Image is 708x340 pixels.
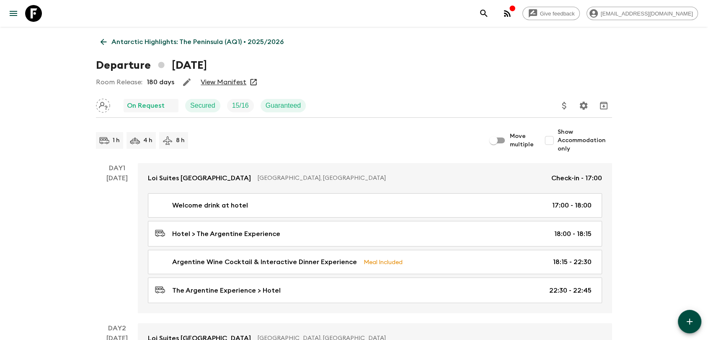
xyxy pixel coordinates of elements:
[172,229,280,239] p: Hotel > The Argentine Experience
[522,7,580,20] a: Give feedback
[266,101,301,111] p: Guaranteed
[143,136,152,145] p: 4 h
[5,5,22,22] button: menu
[172,285,281,296] p: The Argentine Experience > Hotel
[148,193,602,218] a: Welcome drink at hotel17:00 - 18:00
[232,101,249,111] p: 15 / 16
[127,101,165,111] p: On Request
[148,173,251,183] p: Loi Suites [GEOGRAPHIC_DATA]
[111,37,284,47] p: Antarctic Highlights: The Peninsula (AQ1) • 2025/2026
[96,57,207,74] h1: Departure [DATE]
[96,163,138,173] p: Day 1
[549,285,592,296] p: 22:30 - 22:45
[148,250,602,274] a: Argentine Wine Cocktail & Interactive Dinner ExperienceMeal Included18:15 - 22:30
[551,173,602,183] p: Check-in - 17:00
[96,77,142,87] p: Room Release:
[96,34,288,50] a: Antarctic Highlights: The Peninsula (AQ1) • 2025/2026
[106,173,128,313] div: [DATE]
[190,101,215,111] p: Secured
[595,97,612,114] button: Archive (Completed, Cancelled or Unsynced Departures only)
[587,7,698,20] div: [EMAIL_ADDRESS][DOMAIN_NAME]
[201,78,246,86] a: View Manifest
[113,136,120,145] p: 1 h
[258,174,545,182] p: [GEOGRAPHIC_DATA], [GEOGRAPHIC_DATA]
[148,221,602,247] a: Hotel > The Argentine Experience18:00 - 18:15
[138,163,612,193] a: Loi Suites [GEOGRAPHIC_DATA][GEOGRAPHIC_DATA], [GEOGRAPHIC_DATA]Check-in - 17:00
[96,101,110,108] span: Assign pack leader
[535,10,579,17] span: Give feedback
[147,77,174,87] p: 180 days
[510,132,534,149] span: Move multiple
[172,257,357,267] p: Argentine Wine Cocktail & Interactive Dinner Experience
[558,128,612,153] span: Show Accommodation only
[596,10,698,17] span: [EMAIL_ADDRESS][DOMAIN_NAME]
[96,323,138,333] p: Day 2
[553,257,592,267] p: 18:15 - 22:30
[185,99,220,112] div: Secured
[475,5,492,22] button: search adventures
[575,97,592,114] button: Settings
[364,257,403,267] p: Meal Included
[552,200,592,210] p: 17:00 - 18:00
[556,97,573,114] button: Update Price, Early Bird Discount and Costs
[172,200,248,210] p: Welcome drink at hotel
[227,99,254,112] div: Trip Fill
[554,229,592,239] p: 18:00 - 18:15
[176,136,185,145] p: 8 h
[148,278,602,303] a: The Argentine Experience > Hotel22:30 - 22:45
